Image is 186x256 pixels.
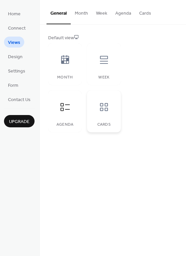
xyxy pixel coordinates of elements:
a: Connect [4,22,30,33]
span: Views [8,39,20,46]
span: Connect [8,25,26,32]
span: Settings [8,68,25,75]
a: Home [4,8,25,19]
span: Form [8,82,18,89]
div: Week [94,75,114,80]
a: Settings [4,65,29,76]
div: Cards [94,122,114,127]
div: Month [55,75,75,80]
span: Contact Us [8,96,31,103]
a: Views [4,37,24,48]
span: Home [8,11,21,18]
div: Default view [48,35,176,42]
a: Design [4,51,27,62]
div: Agenda [55,122,75,127]
a: Form [4,79,22,90]
span: Upgrade [9,118,30,125]
span: Design [8,54,23,61]
button: Upgrade [4,115,35,127]
a: Contact Us [4,94,35,105]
